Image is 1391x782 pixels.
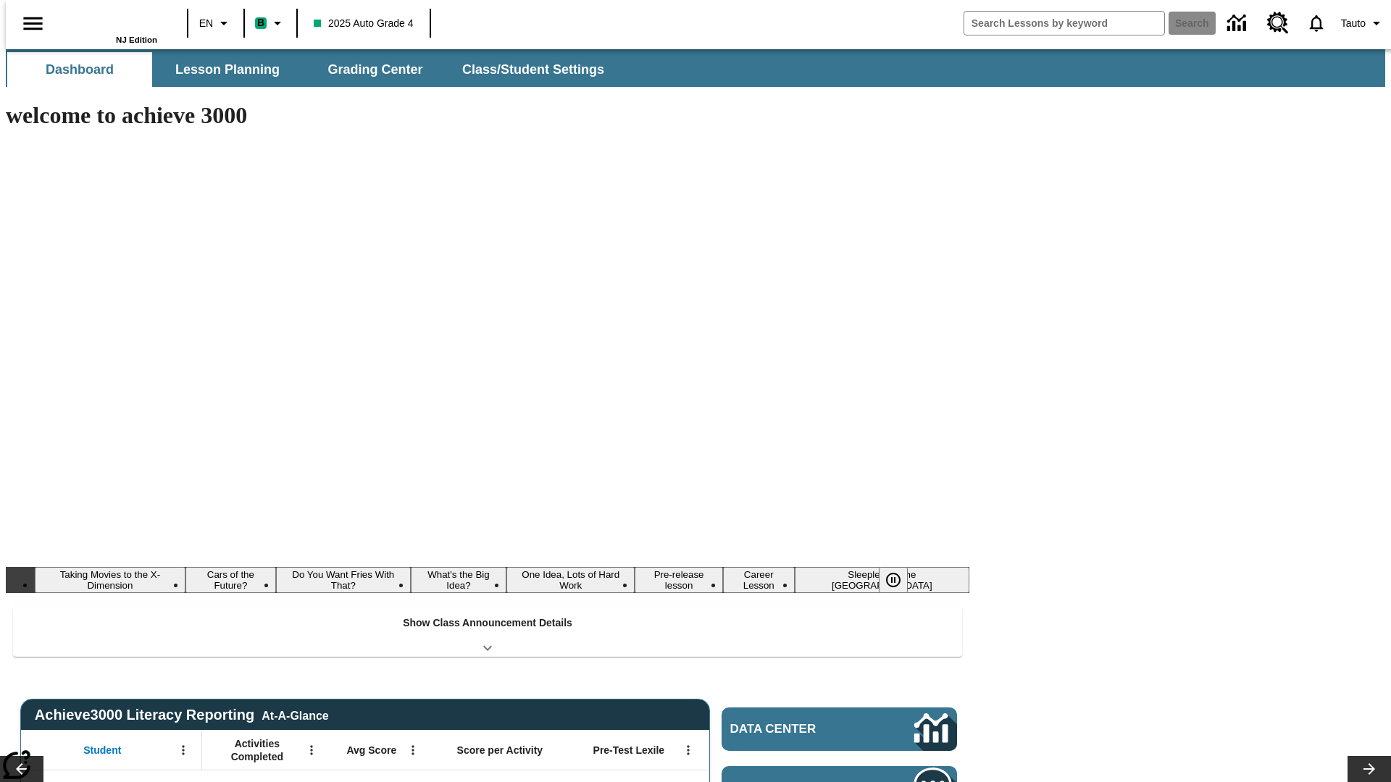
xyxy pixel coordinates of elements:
a: Notifications [1298,4,1335,42]
button: Slide 1 Taking Movies to the X-Dimension [35,567,185,593]
button: Boost Class color is mint green. Change class color [249,10,292,36]
button: Slide 2 Cars of the Future? [185,567,276,593]
a: Data Center [1219,4,1258,43]
h1: welcome to achieve 3000 [6,102,969,129]
button: Dashboard [7,52,152,87]
a: Data Center [722,707,957,751]
button: Profile/Settings [1335,10,1391,36]
button: Open Menu [402,739,424,761]
button: Open Menu [172,739,194,761]
span: B [257,14,264,32]
button: Language: EN, Select a language [193,10,239,36]
button: Slide 4 What's the Big Idea? [411,567,506,593]
input: search field [964,12,1164,35]
span: Score per Activity [457,744,543,757]
button: Grading Center [303,52,448,87]
div: Home [63,5,157,44]
button: Lesson carousel, Next [1348,756,1391,782]
a: Home [63,7,157,35]
button: Slide 6 Pre-release lesson [635,567,722,593]
div: SubNavbar [6,52,617,87]
span: Student [83,744,121,757]
div: At-A-Glance [262,707,328,723]
div: Pause [879,567,922,593]
span: Activities Completed [209,737,305,763]
span: NJ Edition [116,35,157,44]
div: Show Class Announcement Details [13,607,962,657]
span: Data Center [730,722,866,736]
button: Class/Student Settings [451,52,616,87]
button: Open side menu [12,2,54,45]
span: Pre-Test Lexile [593,744,665,757]
button: Open Menu [301,739,322,761]
button: Lesson Planning [155,52,300,87]
span: EN [199,16,213,31]
span: Achieve3000 Literacy Reporting [35,707,329,723]
button: Slide 8 Sleepless in the Animal Kingdom [795,567,969,593]
p: Show Class Announcement Details [403,615,572,631]
button: Slide 7 Career Lesson [723,567,795,593]
span: Avg Score [346,744,396,757]
div: SubNavbar [6,49,1385,87]
button: Slide 5 One Idea, Lots of Hard Work [506,567,635,593]
span: 2025 Auto Grade 4 [314,16,414,31]
span: Tauto [1341,16,1366,31]
button: Open Menu [677,739,699,761]
button: Pause [879,567,908,593]
a: Resource Center, Will open in new tab [1258,4,1298,43]
button: Slide 3 Do You Want Fries With That? [276,567,411,593]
